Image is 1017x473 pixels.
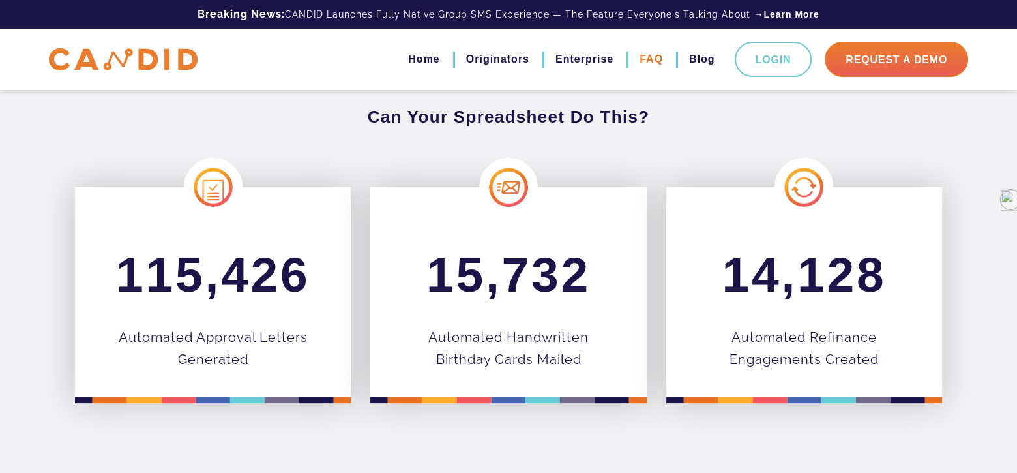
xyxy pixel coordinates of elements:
h3: Can Your Spreadsheet Do This? [75,105,942,129]
b: Breaking News: [198,8,285,20]
span: 115,426 [116,247,310,302]
a: Request A Demo [825,42,968,77]
a: Home [408,48,439,70]
a: Enterprise [555,48,613,70]
a: Originators [466,48,529,70]
img: CANDID APP [49,48,198,71]
a: FAQ [640,48,663,70]
span: 14,128 [722,247,886,302]
span: 15,732 [426,247,591,302]
a: Blog [689,48,715,70]
p: Automated Handwritten Birthday Cards Mailed [409,326,607,371]
a: Login [735,42,812,77]
p: Automated Refinance Engagements Created [705,326,903,371]
a: Learn More [763,8,819,21]
p: Automated Approval Letters Generated [114,326,312,371]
